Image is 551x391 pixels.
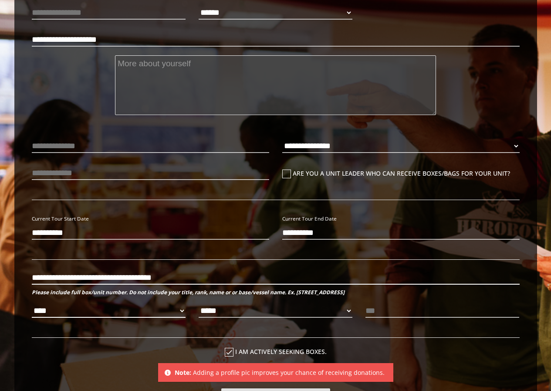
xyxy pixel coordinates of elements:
[175,368,191,377] b: Note:
[225,348,233,357] i: check
[282,215,337,222] small: Current Tour End Date
[32,215,89,222] small: Current Tour Start Date
[282,168,520,178] label: Are you a unit leader who can receive boxes/bags for your unit?
[32,289,345,296] b: Please include full box/unit number. Do not include your title, rank, name or or base/vessel name...
[193,368,385,377] span: Adding a profile pic improves your chance of receiving donations.
[32,347,520,357] label: I am actively seeking boxes.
